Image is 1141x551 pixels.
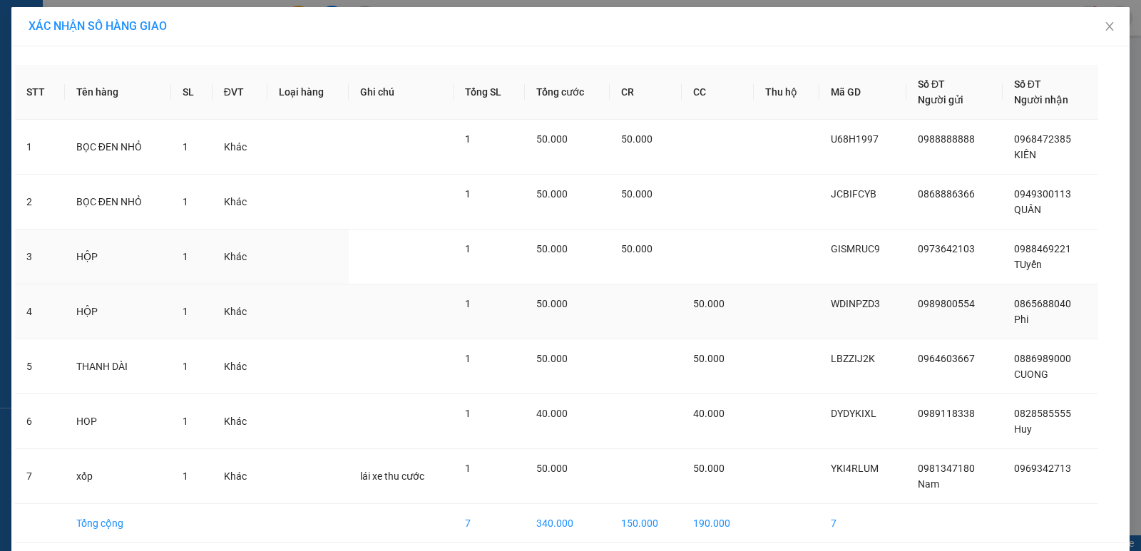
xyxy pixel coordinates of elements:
span: 1 [183,196,188,207]
span: Số ĐT [1014,78,1041,90]
span: close [1104,21,1115,32]
span: 0964603667 [918,353,975,364]
td: 7 [819,504,906,543]
span: 0868886366 [918,188,975,200]
span: Huy [1014,423,1032,435]
span: Người gửi [918,94,963,105]
span: 1 [465,298,471,309]
button: Close [1090,7,1130,47]
span: DYDYKIXL [831,408,876,419]
span: 40.000 [693,408,725,419]
td: Khác [213,284,267,339]
td: 2 [15,175,65,230]
td: 1 [15,120,65,175]
span: 1 [465,188,471,200]
span: 0988469221 [1014,243,1071,254]
td: 7 [454,504,525,543]
span: 1 [183,361,188,372]
span: 1 [183,416,188,427]
td: 6 [15,394,65,449]
span: 50.000 [536,298,568,309]
span: 1 [183,306,188,317]
span: 1 [465,243,471,254]
td: HỘP [65,284,171,339]
td: Khác [213,230,267,284]
span: 50.000 [621,243,653,254]
span: LBZZIJ2K [831,353,875,364]
span: 0886989000 [1014,353,1071,364]
span: 50.000 [536,188,568,200]
td: BỌC ĐEN NHỎ [65,175,171,230]
span: JCBIFCYB [831,188,876,200]
span: 40.000 [536,408,568,419]
span: 1 [465,408,471,419]
td: 340.000 [525,504,610,543]
td: HỘP [65,230,171,284]
td: Khác [213,175,267,230]
span: 50.000 [536,463,568,474]
span: 0949300113 [1014,188,1071,200]
span: 0981347180 [918,463,975,474]
span: 50.000 [536,353,568,364]
span: 1 [183,470,188,482]
span: Số ĐT [918,78,945,90]
span: 50.000 [536,243,568,254]
td: Khác [213,339,267,394]
th: Loại hàng [267,65,349,120]
span: Nam [918,478,939,490]
th: STT [15,65,65,120]
th: Ghi chú [349,65,454,120]
td: Khác [213,120,267,175]
span: GISMRUC9 [831,243,880,254]
span: 50.000 [621,188,653,200]
th: Tổng SL [454,65,525,120]
th: SL [171,65,213,120]
span: 1 [465,463,471,474]
td: 190.000 [682,504,754,543]
span: 50.000 [693,298,725,309]
th: CR [610,65,682,120]
span: 0989800554 [918,298,975,309]
span: 50.000 [536,133,568,145]
th: ĐVT [213,65,267,120]
span: 0968472385 [1014,133,1071,145]
span: YKI4RLUM [831,463,879,474]
span: 1 [465,133,471,145]
span: 1 [183,251,188,262]
span: 0989118338 [918,408,975,419]
td: xốp [65,449,171,504]
th: Tổng cước [525,65,610,120]
td: 3 [15,230,65,284]
span: KIÊN [1014,149,1036,160]
td: 150.000 [610,504,682,543]
span: 50.000 [621,133,653,145]
td: 4 [15,284,65,339]
span: 0973642103 [918,243,975,254]
span: 1 [465,353,471,364]
th: CC [682,65,754,120]
td: THANH DÀI [65,339,171,394]
th: Mã GD [819,65,906,120]
span: QUÂN [1014,204,1041,215]
span: Phi [1014,314,1028,325]
span: 50.000 [693,353,725,364]
span: 1 [183,141,188,153]
span: U68H1997 [831,133,879,145]
th: Thu hộ [754,65,820,120]
span: XÁC NHẬN SỐ HÀNG GIAO [29,19,167,33]
span: 0828585555 [1014,408,1071,419]
span: lái xe thu cước [360,470,424,482]
span: WDINPZD3 [831,298,880,309]
span: 50.000 [693,463,725,474]
th: Tên hàng [65,65,171,120]
span: Người nhận [1014,94,1068,105]
span: TUyến [1014,259,1042,270]
span: 0969342713 [1014,463,1071,474]
td: HOP [65,394,171,449]
td: BỌC ĐEN NHỎ [65,120,171,175]
td: 5 [15,339,65,394]
td: 7 [15,449,65,504]
span: 0865688040 [1014,298,1071,309]
td: Khác [213,449,267,504]
td: Khác [213,394,267,449]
